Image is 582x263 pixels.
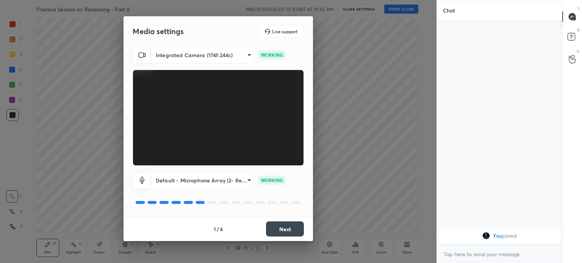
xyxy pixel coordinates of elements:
[220,225,223,233] h4: 4
[577,6,580,12] p: T
[214,225,216,233] h4: 1
[577,48,580,54] p: G
[437,0,461,20] p: Chat
[261,51,283,58] p: WORKING
[272,29,297,34] h5: Live support
[493,233,502,239] span: You
[266,221,304,237] button: Next
[261,177,283,184] p: WORKING
[151,47,254,64] div: Integrated Camera (174f:244c)
[133,26,184,36] h2: Media settings
[502,233,517,239] span: joined
[577,27,580,33] p: D
[151,172,254,189] div: Integrated Camera (174f:244c)
[437,227,562,245] div: grid
[217,225,219,233] h4: /
[482,232,490,240] img: a66458c536b8458bbb59fb65c32c454b.jpg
